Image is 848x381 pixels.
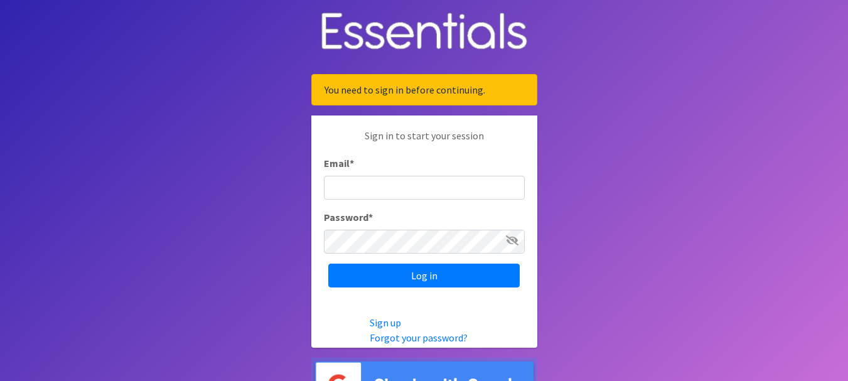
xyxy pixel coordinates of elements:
label: Password [324,210,373,225]
a: Sign up [370,316,401,329]
a: Forgot your password? [370,331,468,344]
p: Sign in to start your session [324,128,525,156]
abbr: required [350,157,354,169]
abbr: required [368,211,373,223]
input: Log in [328,264,520,287]
div: You need to sign in before continuing. [311,74,537,105]
label: Email [324,156,354,171]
